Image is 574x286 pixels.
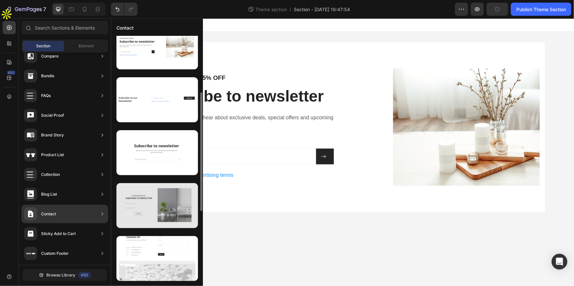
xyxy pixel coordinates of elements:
div: Compare [41,53,59,60]
button: Browse Library450 [23,269,107,281]
div: Sticky Add to Cart [41,230,76,237]
div: 450 [6,70,16,75]
div: Brand Story [41,132,64,138]
span: Browse Library [47,272,76,278]
img: Alt Image [282,50,429,167]
iframe: Design area [111,18,574,286]
div: Collection [41,171,60,178]
input: Search Sections & Elements [21,21,108,34]
div: Product List [41,152,64,158]
div: 450 [78,272,91,278]
div: Social Proof [41,112,64,119]
div: Open Intercom Messenger [552,254,567,270]
div: Contact [41,211,56,217]
div: Bundle [41,73,54,79]
div: Custom Footer [41,250,69,257]
div: FAQs [41,92,51,99]
span: Section [37,43,51,49]
div: Blog List [41,191,57,198]
span: Element [79,43,94,49]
